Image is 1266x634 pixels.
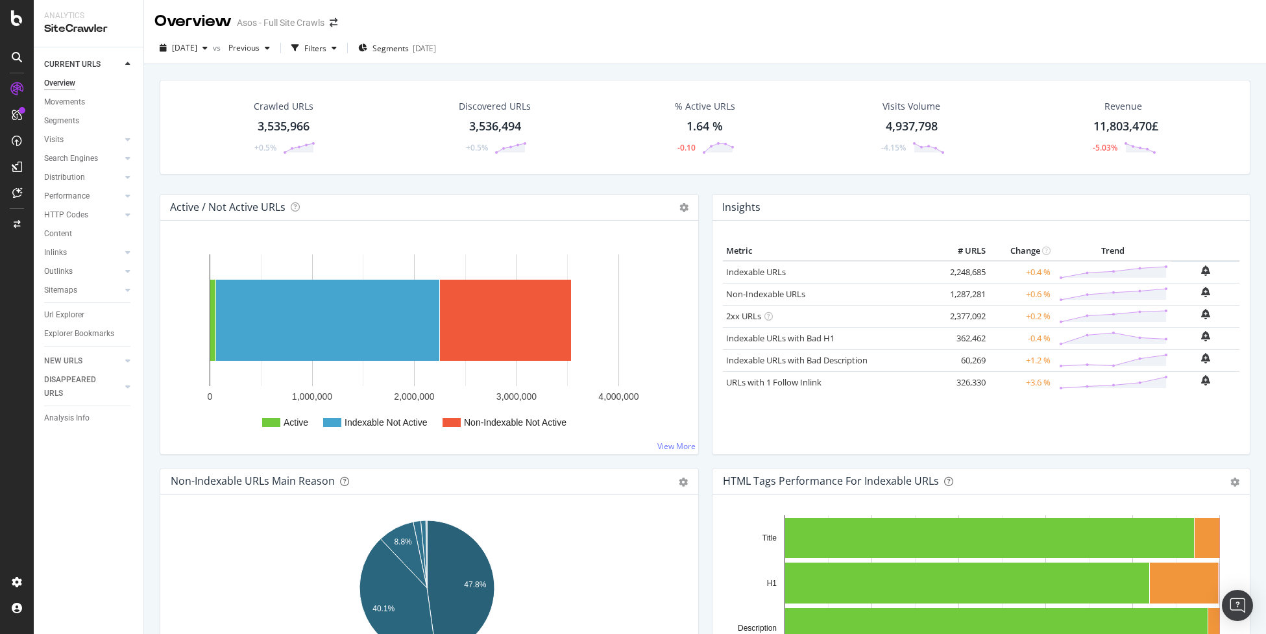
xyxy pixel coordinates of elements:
text: Indexable Not Active [345,417,428,428]
div: Performance [44,189,90,203]
a: Distribution [44,171,121,184]
div: HTML Tags Performance for Indexable URLs [723,474,939,487]
div: bell-plus [1201,287,1210,297]
text: 2,000,000 [394,391,434,402]
div: Outlinks [44,265,73,278]
button: Segments[DATE] [353,38,441,58]
svg: A chart. [171,241,683,444]
button: [DATE] [154,38,213,58]
td: +0.2 % [989,305,1054,327]
div: NEW URLS [44,354,82,368]
div: -4.15% [881,142,906,153]
div: 3,536,494 [469,118,521,135]
td: 362,462 [937,327,989,349]
td: -0.4 % [989,327,1054,349]
div: Search Engines [44,152,98,165]
div: gear [679,478,688,487]
a: Search Engines [44,152,121,165]
a: Overview [44,77,134,90]
span: Revenue [1104,100,1142,113]
td: 2,377,092 [937,305,989,327]
div: DISAPPEARED URLS [44,373,110,400]
text: 0 [208,391,213,402]
a: Non-Indexable URLs [726,288,805,300]
h4: Insights [722,199,761,216]
div: HTTP Codes [44,208,88,222]
div: Visits Volume [883,100,940,113]
div: Movements [44,95,85,109]
a: CURRENT URLS [44,58,121,71]
div: Analysis Info [44,411,90,425]
th: Metric [723,241,938,261]
text: 47.8% [464,580,486,589]
div: Filters [304,43,326,54]
div: +0.5% [466,142,488,153]
a: Inlinks [44,246,121,260]
div: Open Intercom Messenger [1222,590,1253,621]
text: Non-Indexable Not Active [464,417,566,428]
td: 2,248,685 [937,261,989,284]
div: [DATE] [413,43,436,54]
text: Title [762,533,777,543]
div: bell-plus [1201,375,1210,385]
div: Overview [154,10,232,32]
a: Content [44,227,134,241]
div: Non-Indexable URLs Main Reason [171,474,335,487]
a: Url Explorer [44,308,134,322]
td: 60,269 [937,349,989,371]
div: bell-plus [1201,353,1210,363]
span: 11,803,470£ [1093,118,1158,134]
div: % Active URLs [675,100,735,113]
div: Analytics [44,10,133,21]
text: 3,000,000 [496,391,537,402]
h4: Active / Not Active URLs [170,199,286,216]
a: Sitemaps [44,284,121,297]
a: DISAPPEARED URLS [44,373,121,400]
div: Discovered URLs [459,100,531,113]
th: Trend [1054,241,1171,261]
td: +0.6 % [989,283,1054,305]
div: 4,937,798 [886,118,938,135]
div: Asos - Full Site Crawls [237,16,324,29]
div: Content [44,227,72,241]
button: Filters [286,38,342,58]
div: SiteCrawler [44,21,133,36]
div: CURRENT URLS [44,58,101,71]
a: Indexable URLs [726,266,786,278]
th: # URLS [937,241,989,261]
div: +0.5% [254,142,276,153]
a: URLs with 1 Follow Inlink [726,376,822,388]
text: 4,000,000 [598,391,639,402]
a: View More [657,441,696,452]
a: Indexable URLs with Bad Description [726,354,868,366]
a: Performance [44,189,121,203]
div: bell-plus [1201,265,1210,276]
text: Active [284,417,308,428]
td: +3.6 % [989,371,1054,393]
a: Movements [44,95,134,109]
button: Previous [223,38,275,58]
td: +1.2 % [989,349,1054,371]
a: 2xx URLs [726,310,761,322]
a: HTTP Codes [44,208,121,222]
i: Options [679,203,688,212]
div: Url Explorer [44,308,84,322]
div: -0.10 [677,142,696,153]
div: bell-plus [1201,309,1210,319]
th: Change [989,241,1054,261]
div: Sitemaps [44,284,77,297]
a: Segments [44,114,134,128]
div: 3,535,966 [258,118,310,135]
text: H1 [766,579,777,588]
td: 1,287,281 [937,283,989,305]
text: 8.8% [394,537,412,546]
div: gear [1230,478,1239,487]
div: Segments [44,114,79,128]
a: Indexable URLs with Bad H1 [726,332,834,344]
td: 326,330 [937,371,989,393]
text: 40.1% [372,604,395,613]
a: NEW URLS [44,354,121,368]
span: Segments [372,43,409,54]
a: Outlinks [44,265,121,278]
